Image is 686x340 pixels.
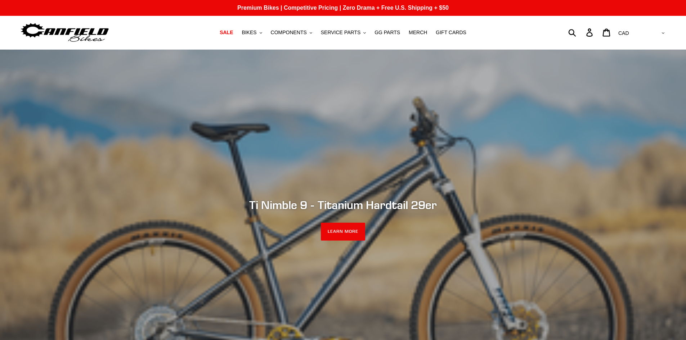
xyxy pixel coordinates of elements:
[220,30,233,36] span: SALE
[267,28,316,37] button: COMPONENTS
[405,28,431,37] a: MERCH
[409,30,427,36] span: MERCH
[147,198,539,212] h2: Ti Nimble 9 - Titanium Hardtail 29er
[238,28,265,37] button: BIKES
[321,30,360,36] span: SERVICE PARTS
[321,223,365,241] a: LEARN MORE
[216,28,237,37] a: SALE
[375,30,400,36] span: GG PARTS
[20,21,110,44] img: Canfield Bikes
[242,30,256,36] span: BIKES
[572,24,591,40] input: Search
[317,28,369,37] button: SERVICE PARTS
[371,28,404,37] a: GG PARTS
[271,30,307,36] span: COMPONENTS
[436,30,466,36] span: GIFT CARDS
[432,28,470,37] a: GIFT CARDS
